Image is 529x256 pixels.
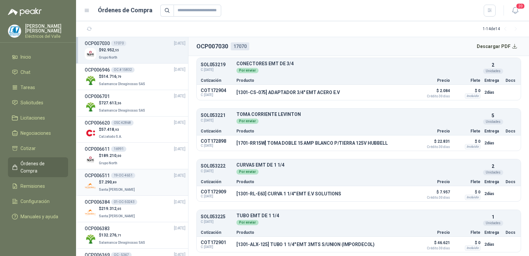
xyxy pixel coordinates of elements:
h1: Órdenes de Compra [98,6,152,15]
p: Producto [236,180,413,184]
div: Por enviar [236,169,259,175]
a: OCP00661116991[DATE] Company Logo$189.210,00Grupo North [85,145,185,166]
p: Entrega [484,230,502,234]
span: 20 [516,3,525,9]
p: $ [99,206,136,212]
span: C: [DATE] [201,169,232,174]
a: Configuración [8,195,68,208]
span: ,36 [116,101,121,105]
h3: OCP006611 [85,145,110,153]
a: Cotizar [8,142,68,155]
span: Negociaciones [20,129,51,137]
p: $ [99,127,123,133]
img: Company Logo [85,180,96,192]
p: Docs [506,180,517,184]
p: 2 días [484,190,502,198]
span: C: [DATE] [201,144,232,148]
p: CONECTORES EMT DE 3/4 [236,61,480,66]
p: Precio [417,180,450,184]
a: Inicio [8,51,68,63]
p: COT172898 [201,138,232,144]
a: Remisiones [8,180,68,192]
div: 1 - 14 de 14 [483,24,521,34]
span: [DATE] [174,199,185,205]
span: ,89 [112,180,117,184]
p: [1701-RR15W] TOMA DOBLE 15 AMP BLANCO P/TIERRA 125V HUBBELL [236,140,388,146]
span: [DATE] [174,146,185,152]
p: 5 [492,112,494,119]
h3: OCP006946 [85,66,110,74]
span: Salamanca Oleaginosas SAS [99,241,145,244]
span: [DATE] [174,40,185,47]
p: $ [99,153,121,159]
p: $ 0 [454,188,480,196]
a: Chat [8,66,68,78]
span: ,93 [114,128,119,131]
p: Entrega [484,180,502,184]
p: Producto [236,230,413,234]
a: Licitaciones [8,112,68,124]
p: Cotización [201,78,232,82]
span: 727.613 [101,101,121,105]
div: Unidades [483,170,503,175]
span: Cotizar [20,145,36,152]
div: Unidades [483,69,503,74]
span: Crédito 30 días [417,145,450,149]
p: $ 7.957 [417,188,450,199]
img: Company Logo [85,75,96,86]
span: 7.290 [101,180,117,184]
p: $ 2.084 [417,87,450,98]
p: SOL053221 [201,113,232,118]
a: OCP00638401-OC-50243[DATE] Company Logo$219.312,05Santa [PERSON_NAME] [85,198,185,219]
span: Salamanca Oleaginosas SAS [99,82,145,86]
span: [DATE] [174,120,185,126]
span: Manuales y ayuda [20,213,58,220]
div: 17070 [111,41,126,46]
p: COT172901 [201,240,232,245]
a: Solicitudes [8,96,68,109]
span: Chat [20,69,30,76]
p: $ [99,179,136,185]
p: Docs [506,230,517,234]
span: Grupo North [99,56,117,59]
span: C: [DATE] [201,194,232,198]
span: Crédito 30 días [417,247,450,250]
p: $ 0 [454,137,480,145]
p: TOMA CORRIENTE LEVINTON [236,112,480,117]
span: Salamanca Oleaginosas SAS [99,109,145,112]
span: [DATE] [174,93,185,99]
p: SOL053225 [201,214,232,219]
p: Eléctricos del Valle [25,34,68,38]
h3: OCP006384 [85,198,110,206]
p: [1301-ALX-125] TUBO 1 1/4" EMT 3MTS S/UNION (IMPORDECOL) [236,242,375,247]
p: Cotización [201,180,232,184]
span: Configuración [20,198,50,205]
div: Incluido [465,195,480,200]
img: Logo peakr [8,8,42,16]
span: ,79 [116,75,121,78]
span: ,55 [114,48,119,52]
a: Manuales y ayuda [8,210,68,223]
div: 16991 [111,146,126,152]
div: Incluido [465,245,480,251]
span: Licitaciones [20,114,45,122]
div: OC # 15832 [111,67,135,73]
span: C: [DATE] [201,245,232,249]
p: 2 días [484,240,502,248]
span: C: [DATE] [201,93,232,97]
div: Incluido [465,93,480,99]
img: Company Logo [85,233,96,245]
img: Company Logo [85,127,96,139]
img: Company Logo [85,154,96,165]
p: Flete [454,78,480,82]
div: Unidades [483,221,503,226]
a: OCP006383[DATE] Company Logo$132.276,71Salamanca Oleaginosas SAS [85,225,185,246]
a: Tareas [8,81,68,94]
h3: OCP006511 [85,172,110,179]
p: Docs [506,129,517,133]
span: 92.952 [101,48,119,52]
span: 189.210 [101,153,121,158]
button: 20 [509,5,521,17]
p: Producto [236,78,413,82]
div: Por enviar [236,220,259,225]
